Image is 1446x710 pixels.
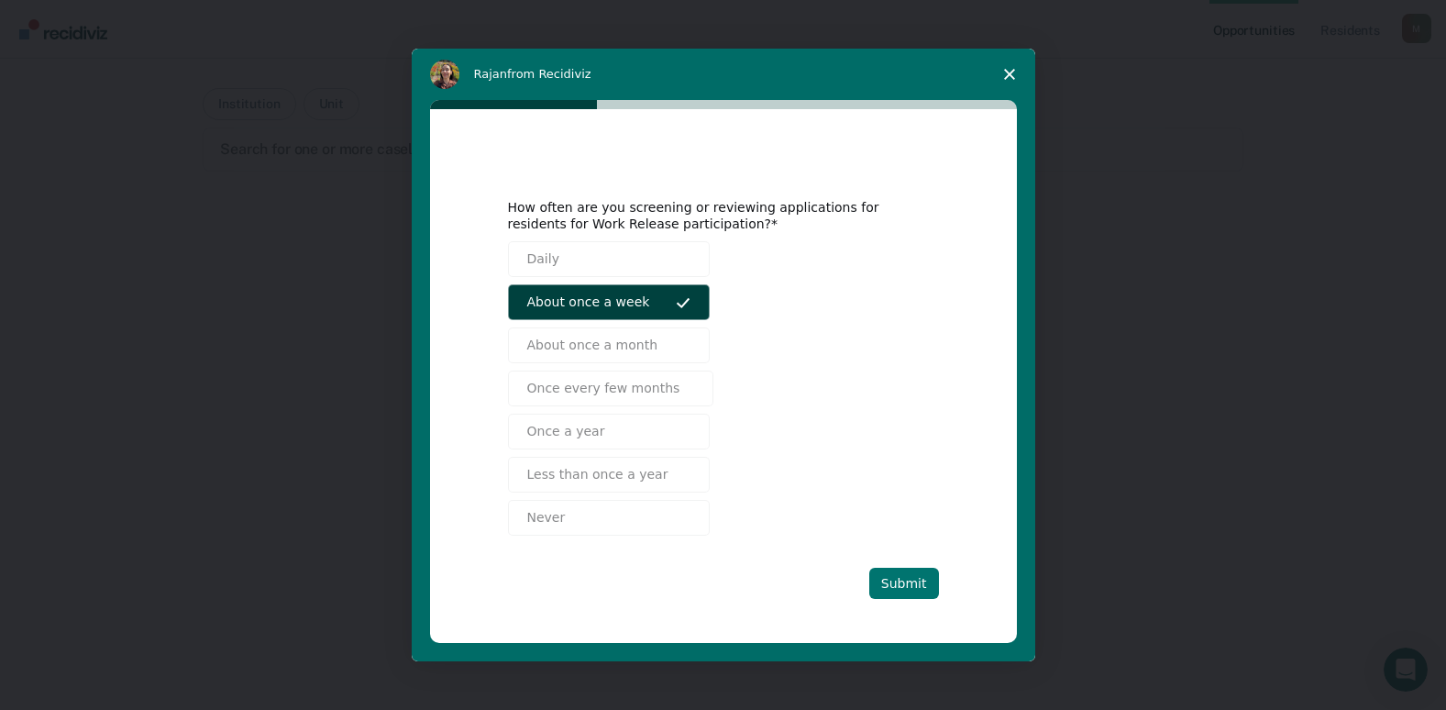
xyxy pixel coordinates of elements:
[984,49,1035,100] span: Close survey
[527,250,559,269] span: Daily
[527,336,658,355] span: About once a month
[508,500,710,536] button: Never
[527,508,566,527] span: Never
[508,199,911,232] div: How often are you screening or reviewing applications for residents for Work Release participation?
[508,284,710,320] button: About once a week
[430,60,459,89] img: Profile image for Rajan
[507,67,591,81] span: from Recidiviz
[527,379,680,398] span: Once every few months
[527,465,668,484] span: Less than once a year
[508,327,710,363] button: About once a month
[508,371,714,406] button: Once every few months
[527,293,650,312] span: About once a week
[869,568,939,599] button: Submit
[508,241,710,277] button: Daily
[508,457,710,493] button: Less than once a year
[474,67,508,81] span: Rajan
[508,414,710,449] button: Once a year
[527,422,605,441] span: Once a year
